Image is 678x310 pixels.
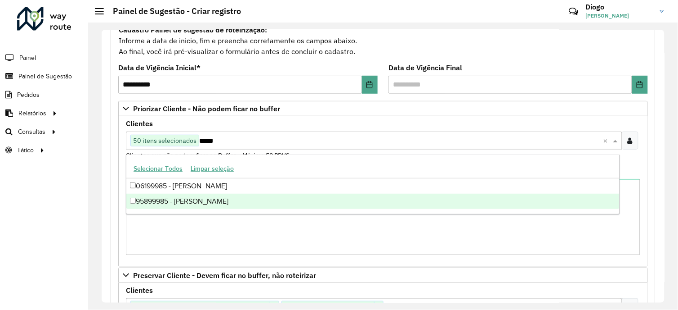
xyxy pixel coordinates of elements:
span: Painel de Sugestão [18,72,72,81]
label: Clientes [126,118,153,129]
button: Choose Date [362,76,378,94]
div: Priorizar Cliente - Não podem ficar no buffer [118,116,648,267]
div: Informe a data de inicio, fim e preencha corretamente os campos abaixo. Ao final, você irá pré-vi... [118,24,648,57]
span: Clear all [603,135,611,146]
div: 95899985 - [PERSON_NAME] [126,194,620,209]
span: Priorizar Cliente - Não podem ficar no buffer [133,105,280,112]
span: Consultas [18,127,45,137]
a: Priorizar Cliente - Não podem ficar no buffer [118,101,648,116]
span: Relatórios [18,109,46,118]
div: 06199985 - [PERSON_NAME] [126,178,620,194]
a: Contato Rápido [564,2,584,21]
span: Preservar Cliente - Devem ficar no buffer, não roteirizar [133,272,316,279]
small: Clientes que não podem ficar no Buffer – Máximo 50 PDVS [126,151,290,160]
button: Choose Date [632,76,648,94]
h3: Diogo [586,3,653,11]
span: [PERSON_NAME] [586,12,653,20]
label: Clientes [126,285,153,296]
strong: Cadastro Painel de sugestão de roteirização: [119,25,267,34]
span: Painel [19,53,36,63]
span: Tático [17,146,34,155]
span: 50 itens selecionados [131,135,199,146]
label: Data de Vigência Final [388,62,462,73]
h2: Painel de Sugestão - Criar registro [104,6,241,16]
button: Selecionar Todos [129,162,187,176]
a: Preservar Cliente - Devem ficar no buffer, não roteirizar [118,268,648,283]
ng-dropdown-panel: Options list [126,155,620,214]
button: Limpar seleção [187,162,238,176]
label: Data de Vigência Inicial [118,62,201,73]
span: Pedidos [17,90,40,100]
